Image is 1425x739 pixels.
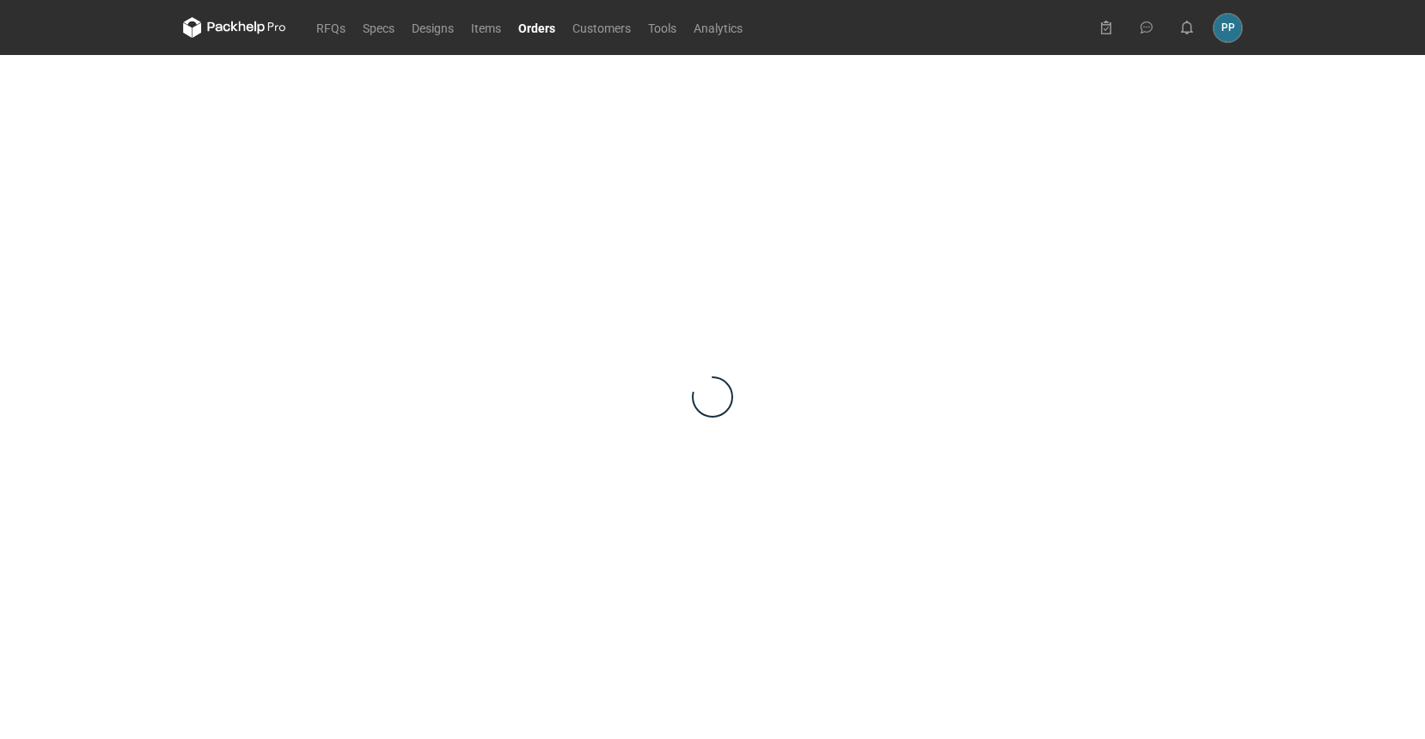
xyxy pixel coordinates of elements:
[403,17,462,38] a: Designs
[510,17,564,38] a: Orders
[1214,14,1242,42] button: PP
[1214,14,1242,42] div: Paweł Puch
[685,17,751,38] a: Analytics
[183,17,286,38] svg: Packhelp Pro
[354,17,403,38] a: Specs
[462,17,510,38] a: Items
[639,17,685,38] a: Tools
[308,17,354,38] a: RFQs
[564,17,639,38] a: Customers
